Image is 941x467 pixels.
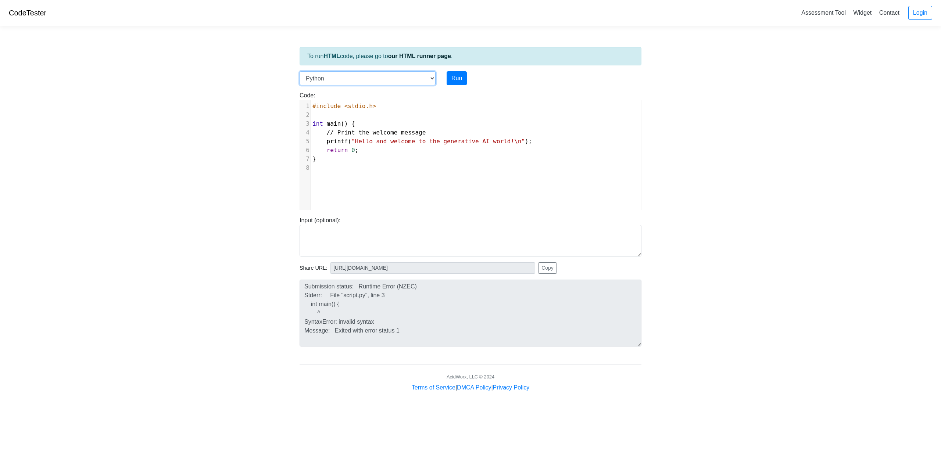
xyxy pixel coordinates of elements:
[401,129,426,136] span: message
[388,53,451,59] a: our HTML runner page
[9,9,46,17] a: CodeTester
[312,138,532,145] span: ( );
[373,129,397,136] span: welcome
[312,120,323,127] span: int
[447,373,494,380] div: AcidWorx, LLC © 2024
[327,147,348,154] span: return
[412,384,455,391] a: Terms of Service
[300,47,641,65] div: To run code, please go to .
[294,91,647,210] div: Code:
[300,164,311,172] div: 8
[312,155,316,162] span: }
[327,138,348,145] span: printf
[351,138,525,145] span: "Hello and welcome to the generative AI world!\n"
[798,7,849,19] a: Assessment Tool
[300,146,311,155] div: 6
[300,155,311,164] div: 7
[312,103,376,109] span: #include <stdio.h>
[323,53,340,59] strong: HTML
[294,216,647,256] div: Input (optional):
[412,383,529,392] div: | |
[300,111,311,119] div: 2
[300,137,311,146] div: 5
[908,6,932,20] a: Login
[300,128,311,137] div: 4
[358,129,369,136] span: the
[300,102,311,111] div: 1
[300,264,327,272] span: Share URL:
[447,71,467,85] button: Run
[312,120,355,127] span: () {
[493,384,530,391] a: Privacy Policy
[327,120,341,127] span: main
[337,129,355,136] span: Print
[457,384,491,391] a: DMCA Policy
[351,147,355,154] span: 0
[300,119,311,128] div: 3
[876,7,902,19] a: Contact
[327,129,334,136] span: //
[312,147,358,154] span: ;
[850,7,874,19] a: Widget
[538,262,557,274] button: Copy
[330,262,535,274] input: No share available yet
